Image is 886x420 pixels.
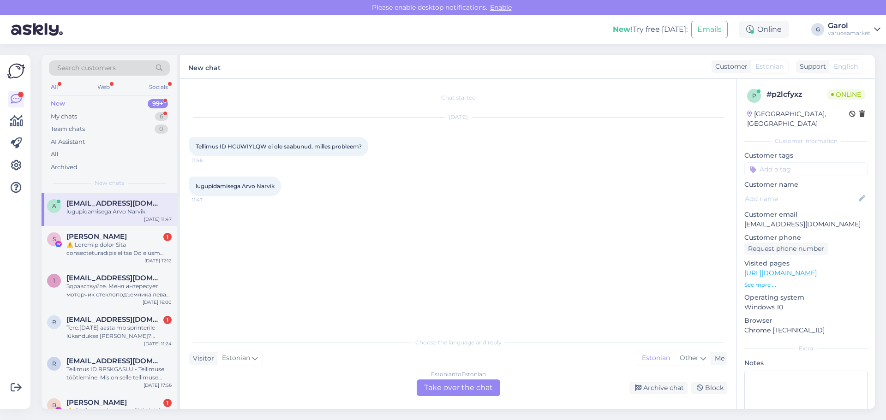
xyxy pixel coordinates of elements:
span: r [52,319,56,325]
span: ralftammist@gmail.com [66,315,162,324]
div: Tere.[DATE] aasta mb sprinterile lükandukse [PERSON_NAME]?parempoolset [66,324,172,340]
img: Askly Logo [7,62,25,80]
b: New! [613,25,633,34]
div: All [49,81,60,93]
div: [GEOGRAPHIC_DATA], [GEOGRAPHIC_DATA] [747,109,849,129]
div: Online [739,21,789,38]
div: Web [96,81,112,93]
div: Garol [828,22,870,30]
p: Operating system [744,293,868,302]
span: Bakary Koné [66,398,127,407]
p: Notes [744,358,868,368]
p: Chrome [TECHNICAL_ID] [744,325,868,335]
div: Customer [712,62,748,71]
p: Customer email [744,210,868,219]
div: lugupidamisega Arvo Narvik [66,207,172,216]
span: lugupidamisega Arvo Narvik [196,183,275,189]
div: Archived [51,163,78,172]
div: 1 [163,399,172,407]
div: G [811,23,824,36]
div: [DATE] 11:24 [144,340,172,347]
span: Online [827,89,865,100]
span: arvo.anlast@gmail.com [66,199,162,207]
span: B [52,402,56,408]
p: Customer phone [744,233,868,243]
div: 6 [155,112,168,121]
div: 1 [163,233,172,241]
div: ⚠️ Loremip dolor Sita consecteturadipis elitse Do eiusm Temp incididuntut laboreet. Dolorem aliqu... [66,241,172,257]
div: 0 [155,124,168,134]
div: Chat started [189,94,727,102]
span: Estonian [755,62,784,71]
div: Request phone number [744,243,828,255]
span: raulvolt@gmail.com [66,357,162,365]
span: 1984andrei.v@gmail.com [66,274,162,282]
span: Tellimus ID HCUWIYLQW ei ole saabunud, milles probleem? [196,143,362,150]
p: Windows 10 [744,302,868,312]
div: 99+ [148,99,168,108]
span: Sandra Bruno [66,232,127,241]
div: Block [691,382,727,394]
div: Estonian [637,351,675,365]
a: Garolvaruosamarket [828,22,880,37]
span: S [53,236,56,243]
div: Me [711,354,724,363]
div: Estonian to Estonian [431,370,486,379]
div: varuosamarket [828,30,870,37]
span: p [752,92,756,99]
div: 1 [163,316,172,324]
div: [DATE] [189,113,727,121]
span: 11:46 [192,157,227,164]
div: My chats [51,112,77,121]
a: [URL][DOMAIN_NAME] [744,269,817,277]
div: All [51,150,59,159]
p: Browser [744,316,868,325]
span: Enable [487,3,515,12]
p: [EMAIL_ADDRESS][DOMAIN_NAME] [744,219,868,229]
p: Visited pages [744,259,868,268]
div: Archive chat [629,382,688,394]
div: [DATE] 17:56 [144,382,172,389]
span: a [52,202,56,209]
span: Other [680,354,699,362]
input: Add a tag [744,162,868,176]
span: Search customers [57,63,116,73]
p: Customer tags [744,151,868,160]
div: Try free [DATE]: [613,24,688,35]
div: # p2lcfyxz [766,89,827,100]
div: Support [796,62,826,71]
div: AI Assistant [51,137,85,147]
label: New chat [188,60,221,73]
span: r [52,360,56,367]
span: New chats [95,179,124,187]
span: 11:47 [192,196,227,203]
div: Здравствуйте. Меня интересует моторчик стеклоподъемника левая сторона. Машина ford transit custom... [66,282,172,299]
span: Estonian [222,353,250,363]
div: Team chats [51,124,85,134]
div: Extra [744,344,868,353]
div: New [51,99,65,108]
div: Tellimus ID RPSKGASLU - Tellimuse töötlemine. Mis on selle tellimuse eeldatav tarne, pidi olema 1... [66,365,172,382]
p: Customer name [744,180,868,189]
p: See more ... [744,281,868,289]
button: Emails [691,21,728,38]
div: [DATE] 16:00 [143,299,172,306]
div: [DATE] 12:12 [144,257,172,264]
span: English [834,62,858,71]
div: [DATE] 11:47 [144,216,172,223]
div: Visitor [189,354,214,363]
div: Take over the chat [417,379,500,396]
div: Choose the language and reply [189,338,727,347]
div: Customer information [744,137,868,145]
span: 1 [53,277,55,284]
div: Socials [147,81,170,93]
input: Add name [745,194,857,204]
